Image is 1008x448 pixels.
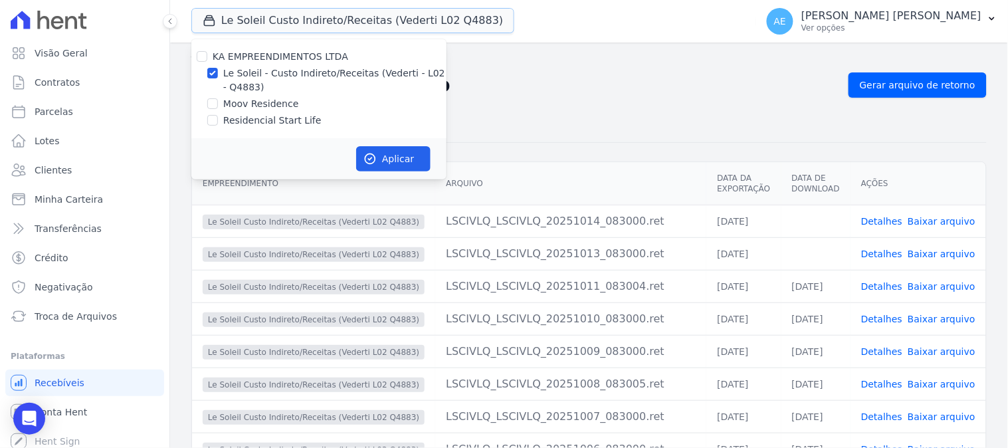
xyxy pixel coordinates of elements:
a: Baixar arquivo [908,379,975,390]
a: Baixar arquivo [908,281,975,292]
a: Detalhes [861,314,902,324]
p: Ver opções [801,23,981,33]
div: Plataformas [11,348,159,364]
label: Residencial Start Life [223,114,322,128]
span: Negativação [35,280,93,294]
td: [DATE] [706,302,781,335]
h2: Exportações de Retorno [191,73,838,97]
span: Visão Geral [35,47,88,60]
span: Le Soleil Custo Indireto/Receitas (Vederti L02 Q4883) [203,345,425,360]
a: Baixar arquivo [908,411,975,422]
span: Le Soleil Custo Indireto/Receitas (Vederti L02 Q4883) [203,280,425,294]
a: Visão Geral [5,40,164,66]
a: Crédito [5,245,164,271]
td: [DATE] [706,270,781,302]
div: LSCIVLQ_LSCIVLQ_20251011_083004.ret [446,279,696,294]
a: Baixar arquivo [908,346,975,357]
a: Detalhes [861,216,902,227]
span: Clientes [35,164,72,177]
span: Recebíveis [35,376,84,390]
div: LSCIVLQ_LSCIVLQ_20251014_083000.ret [446,213,696,229]
span: Troca de Arquivos [35,310,117,323]
span: Transferências [35,222,102,235]
th: Data de Download [781,162,851,205]
span: Parcelas [35,105,73,118]
div: LSCIVLQ_LSCIVLQ_20251007_083000.ret [446,409,696,425]
span: Gerar arquivo de retorno [860,78,975,92]
span: Le Soleil Custo Indireto/Receitas (Vederti L02 Q4883) [203,247,425,262]
a: Troca de Arquivos [5,303,164,330]
td: [DATE] [781,368,851,400]
a: Minha Carteira [5,186,164,213]
div: LSCIVLQ_LSCIVLQ_20251010_083000.ret [446,311,696,327]
a: Lotes [5,128,164,154]
td: [DATE] [706,237,781,270]
a: Transferências [5,215,164,242]
a: Clientes [5,157,164,183]
span: Crédito [35,251,68,265]
nav: Breadcrumb [191,53,987,67]
th: Arquivo [435,162,706,205]
a: Baixar arquivo [908,216,975,227]
button: Le Soleil Custo Indireto/Receitas (Vederti L02 Q4883) [191,8,514,33]
td: [DATE] [781,302,851,335]
span: Le Soleil Custo Indireto/Receitas (Vederti L02 Q4883) [203,215,425,229]
p: [PERSON_NAME] [PERSON_NAME] [801,9,981,23]
div: LSCIVLQ_LSCIVLQ_20251009_083000.ret [446,344,696,360]
a: Parcelas [5,98,164,125]
span: Contratos [35,76,80,89]
td: [DATE] [706,205,781,237]
td: [DATE] [781,335,851,368]
td: [DATE] [706,400,781,433]
a: Baixar arquivo [908,314,975,324]
label: Le Soleil - Custo Indireto/Receitas (Vederti - L02 - Q4883) [223,66,447,94]
span: Minha Carteira [35,193,103,206]
span: AE [774,17,786,26]
th: Data da Exportação [706,162,781,205]
th: Empreendimento [192,162,435,205]
span: Le Soleil Custo Indireto/Receitas (Vederti L02 Q4883) [203,410,425,425]
span: Le Soleil Custo Indireto/Receitas (Vederti L02 Q4883) [203,378,425,392]
div: LSCIVLQ_LSCIVLQ_20251008_083005.ret [446,376,696,392]
span: Conta Hent [35,405,87,419]
td: [DATE] [706,368,781,400]
a: Contratos [5,69,164,96]
div: LSCIVLQ_LSCIVLQ_20251013_083000.ret [446,246,696,262]
a: Detalhes [861,281,902,292]
a: Detalhes [861,249,902,259]
a: Detalhes [861,379,902,390]
a: Conta Hent [5,399,164,425]
td: [DATE] [781,270,851,302]
span: Le Soleil Custo Indireto/Receitas (Vederti L02 Q4883) [203,312,425,327]
a: Detalhes [861,346,902,357]
button: AE [PERSON_NAME] [PERSON_NAME] Ver opções [756,3,1008,40]
button: Aplicar [356,146,431,171]
a: Baixar arquivo [908,249,975,259]
span: Lotes [35,134,60,148]
td: [DATE] [781,400,851,433]
th: Ações [851,162,986,205]
label: Moov Residence [223,97,299,111]
label: KA EMPREENDIMENTOS LTDA [213,51,348,62]
a: Recebíveis [5,370,164,396]
div: Open Intercom Messenger [13,403,45,435]
a: Detalhes [861,411,902,422]
td: [DATE] [706,335,781,368]
a: Gerar arquivo de retorno [849,72,987,98]
a: Negativação [5,274,164,300]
